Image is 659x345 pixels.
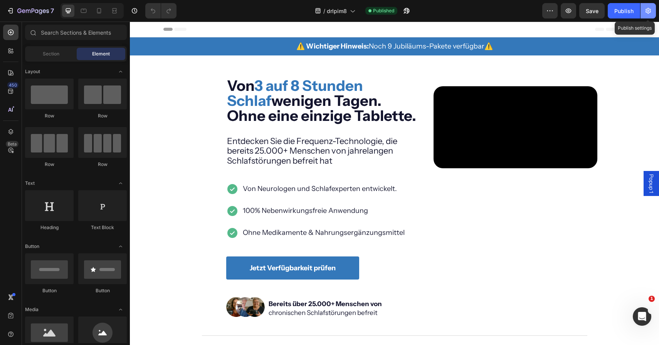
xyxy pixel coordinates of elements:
strong: Jetzt Verfügbarkeit prüfen [120,242,206,251]
button: Publish [608,3,640,18]
span: Section [43,50,59,57]
div: Button [78,287,127,294]
div: Row [78,161,127,168]
span: 1 [649,296,655,302]
span: Button [25,243,39,250]
p: 7 [50,6,54,15]
span: Published [373,7,394,14]
iframe: Intercom live chat [633,307,651,326]
div: 450 [7,82,18,88]
div: Row [25,112,74,119]
strong: Bereits über 25.000+ Menschen von [139,278,252,286]
input: Search Sections & Elements [25,25,127,40]
span: Popup 1 [518,152,525,171]
video: Video [304,65,467,147]
strong: ⚠️ [355,20,363,29]
div: Button [25,287,74,294]
span: Media [25,306,39,313]
div: Heading [25,224,74,231]
span: Layout [25,68,40,75]
span: drlpim8 [327,7,347,15]
div: Beta [6,141,18,147]
strong: ⚠️ Wichtiger Hinweis: [166,20,239,29]
div: Row [25,161,74,168]
span: Ohne Medikamente & Nahrungsergänzungsmittel [113,207,275,215]
span: Toggle open [114,240,127,253]
button: 7 [3,3,57,18]
span: Toggle open [114,65,127,78]
span: Save [586,8,598,14]
a: Jetzt Verfügbarkeit prüfen [96,235,229,258]
button: Save [579,3,605,18]
div: Undo/Redo [145,3,177,18]
span: Element [92,50,110,57]
img: gempages_558729715351815411-6e1222ea-c26e-4130-aeee-5039fb902522.png [96,268,135,306]
strong: wenigen Tagen. Ohne eine einzige Tablette. [97,70,286,103]
span: Text [25,180,35,187]
span: Toggle open [114,177,127,189]
div: Text Block [78,224,127,231]
div: Publish [614,7,634,15]
strong: Von [97,55,124,73]
span: 100% Nebenwirkungsfreie Anwendung [113,185,238,193]
div: Row [78,112,127,119]
span: Von Neurologen und Schlafexperten entwickelt. [113,163,267,171]
iframe: Design area [130,22,659,345]
span: / [323,7,325,15]
span: chronischen Schlafstörungen befreit [139,287,247,295]
span: Noch 9 Jubiläums-Pakete verfügbar [166,20,363,29]
span: Entdecken Sie die Frequenz-Technologie, die bereits 25.000+ Menschen von jahrelangen Schlafstörun... [97,114,267,144]
span: Toggle open [114,303,127,316]
strong: 3 auf 8 Stunden Schlaf [97,55,233,88]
